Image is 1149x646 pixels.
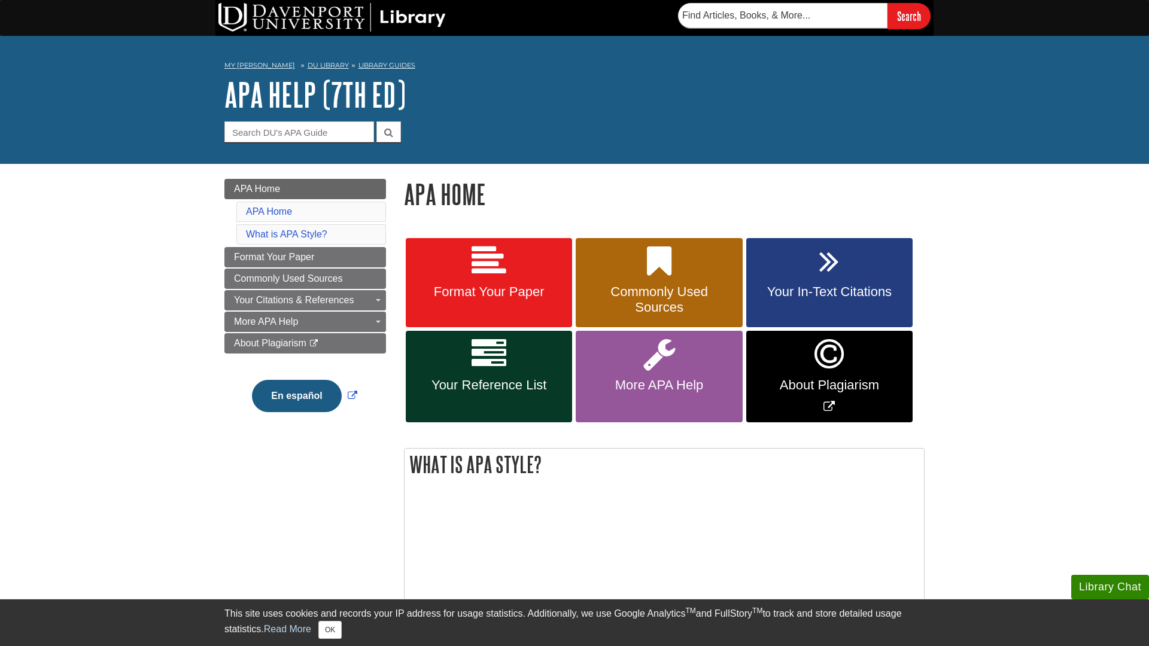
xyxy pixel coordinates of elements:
[224,247,386,267] a: Format Your Paper
[309,340,319,348] i: This link opens in a new window
[585,284,733,315] span: Commonly Used Sources
[224,312,386,332] a: More APA Help
[887,3,931,29] input: Search
[678,3,887,28] input: Find Articles, Books, & More...
[415,377,563,393] span: Your Reference List
[224,60,295,71] a: My [PERSON_NAME]
[224,57,925,77] nav: breadcrumb
[576,331,742,422] a: More APA Help
[404,179,925,209] h1: APA Home
[746,238,913,328] a: Your In-Text Citations
[308,61,349,69] a: DU Library
[234,316,298,327] span: More APA Help
[755,377,904,393] span: About Plagiarism
[218,3,446,32] img: DU Library
[224,179,386,199] a: APA Home
[685,607,695,615] sup: TM
[246,206,292,217] a: APA Home
[405,449,924,480] h2: What is APA Style?
[1071,575,1149,599] button: Library Chat
[224,333,386,354] a: About Plagiarism
[234,252,314,262] span: Format Your Paper
[224,179,386,432] div: Guide Page Menu
[224,269,386,289] a: Commonly Used Sources
[752,607,762,615] sup: TM
[252,380,341,412] button: En español
[585,377,733,393] span: More APA Help
[234,184,280,194] span: APA Home
[224,121,374,142] input: Search DU's APA Guide
[264,624,311,634] a: Read More
[234,273,342,284] span: Commonly Used Sources
[415,284,563,300] span: Format Your Paper
[249,391,360,401] a: Link opens in new window
[678,3,931,29] form: Searches DU Library's articles, books, and more
[406,238,572,328] a: Format Your Paper
[224,76,406,113] a: APA Help (7th Ed)
[234,295,354,305] span: Your Citations & References
[224,607,925,639] div: This site uses cookies and records your IP address for usage statistics. Additionally, we use Goo...
[576,238,742,328] a: Commonly Used Sources
[746,331,913,422] a: Link opens in new window
[224,290,386,310] a: Your Citations & References
[246,229,327,239] a: What is APA Style?
[358,61,415,69] a: Library Guides
[318,621,342,639] button: Close
[755,284,904,300] span: Your In-Text Citations
[234,338,306,348] span: About Plagiarism
[406,331,572,422] a: Your Reference List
